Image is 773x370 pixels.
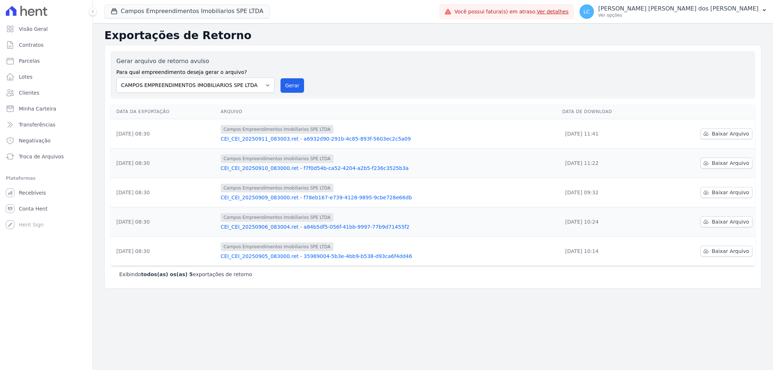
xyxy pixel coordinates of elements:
a: Recebíveis [3,186,90,200]
td: [DATE] 11:41 [559,119,656,149]
p: Ver opções [598,12,759,18]
td: [DATE] 08:30 [111,149,218,178]
p: Exibindo exportações de retorno [119,271,252,278]
button: Campos Empreendimentos Imobiliarios SPE LTDA [104,4,270,18]
a: CEI_CEI_20250905_083000.ret - 35989004-5b3e-4bb9-b538-d93ca6f4dd46 [221,253,557,260]
span: Transferências [19,121,55,128]
a: Conta Hent [3,201,90,216]
a: Ver detalhes [537,9,569,14]
span: Negativação [19,137,51,144]
label: Para qual empreendimento deseja gerar o arquivo? [116,66,275,76]
td: [DATE] 10:14 [559,237,656,266]
a: Parcelas [3,54,90,68]
span: Baixar Arquivo [712,248,749,255]
span: LC [583,9,590,14]
a: Negativação [3,133,90,148]
span: Baixar Arquivo [712,189,749,196]
span: Campos Empreendimentos Imobiliarios SPE LTDA [221,242,333,251]
a: Contratos [3,38,90,52]
td: [DATE] 08:30 [111,237,218,266]
span: Baixar Arquivo [712,130,749,137]
button: LC [PERSON_NAME] [PERSON_NAME] dos [PERSON_NAME] Ver opções [574,1,773,22]
a: Baixar Arquivo [701,128,752,139]
a: Clientes [3,86,90,100]
a: Visão Geral [3,22,90,36]
td: [DATE] 09:32 [559,178,656,207]
a: CEI_CEI_20250909_083000.ret - f78eb167-e739-4128-9895-9cbe728e66db [221,194,557,201]
a: Baixar Arquivo [701,158,752,169]
div: Plataformas [6,174,87,183]
a: Transferências [3,117,90,132]
a: Minha Carteira [3,101,90,116]
td: [DATE] 08:30 [111,207,218,237]
span: Campos Empreendimentos Imobiliarios SPE LTDA [221,154,333,163]
span: Troca de Arquivos [19,153,64,160]
b: todos(as) os(as) 5 [141,271,193,277]
th: Data da Exportação [111,104,218,119]
a: Baixar Arquivo [701,216,752,227]
span: Parcelas [19,57,40,65]
a: Lotes [3,70,90,84]
span: Visão Geral [19,25,48,33]
span: Lotes [19,73,33,80]
span: Clientes [19,89,39,96]
span: Baixar Arquivo [712,218,749,225]
a: Baixar Arquivo [701,246,752,257]
a: CEI_CEI_20250910_083000.ret - f7f0d54b-ca52-4204-a2b5-f236c3525b3a [221,165,557,172]
td: [DATE] 10:24 [559,207,656,237]
th: Data de Download [559,104,656,119]
span: Conta Hent [19,205,47,212]
p: [PERSON_NAME] [PERSON_NAME] dos [PERSON_NAME] [598,5,759,12]
th: Arquivo [218,104,560,119]
span: Contratos [19,41,43,49]
h2: Exportações de Retorno [104,29,761,42]
a: Troca de Arquivos [3,149,90,164]
a: CEI_CEI_20250911_083003.ret - a6932d90-291b-4c85-893f-5603ec2c5a09 [221,135,557,142]
span: Campos Empreendimentos Imobiliarios SPE LTDA [221,125,333,134]
td: [DATE] 08:30 [111,119,218,149]
a: CEI_CEI_20250906_083004.ret - a84b5df5-056f-41bb-9997-77b9d71455f2 [221,223,557,230]
span: Você possui fatura(s) em atraso. [454,8,569,16]
span: Recebíveis [19,189,46,196]
td: [DATE] 08:30 [111,178,218,207]
td: [DATE] 11:22 [559,149,656,178]
button: Gerar [280,78,304,93]
a: Baixar Arquivo [701,187,752,198]
span: Baixar Arquivo [712,159,749,167]
span: Minha Carteira [19,105,56,112]
label: Gerar arquivo de retorno avulso [116,57,275,66]
span: Campos Empreendimentos Imobiliarios SPE LTDA [221,213,333,222]
span: Campos Empreendimentos Imobiliarios SPE LTDA [221,184,333,192]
